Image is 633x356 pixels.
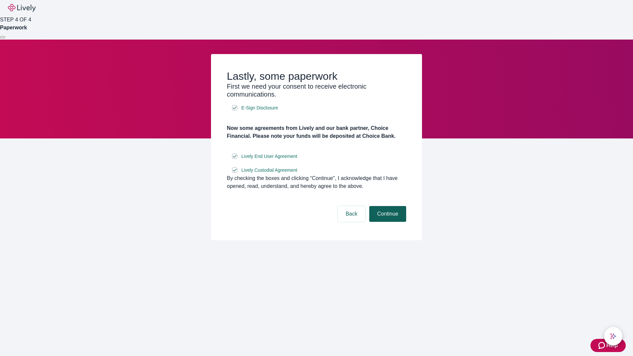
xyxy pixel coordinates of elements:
[590,339,626,352] button: Zendesk support iconHelp
[227,82,406,98] h3: First we need your consent to receive electronic communications.
[598,341,606,349] svg: Zendesk support icon
[240,166,299,174] a: e-sign disclosure document
[369,206,406,222] button: Continue
[604,327,622,345] button: chat
[227,70,406,82] h2: Lastly, some paperwork
[227,174,406,190] div: By checking the boxes and clicking “Continue", I acknowledge that I have opened, read, understand...
[240,104,279,112] a: e-sign disclosure document
[241,104,278,111] span: E-Sign Disclosure
[338,206,365,222] button: Back
[8,4,36,12] img: Lively
[606,341,618,349] span: Help
[241,167,297,174] span: Lively Custodial Agreement
[227,124,406,140] h4: Now some agreements from Lively and our bank partner, Choice Financial. Please note your funds wi...
[240,152,299,161] a: e-sign disclosure document
[241,153,297,160] span: Lively End User Agreement
[610,333,617,340] svg: Lively AI Assistant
